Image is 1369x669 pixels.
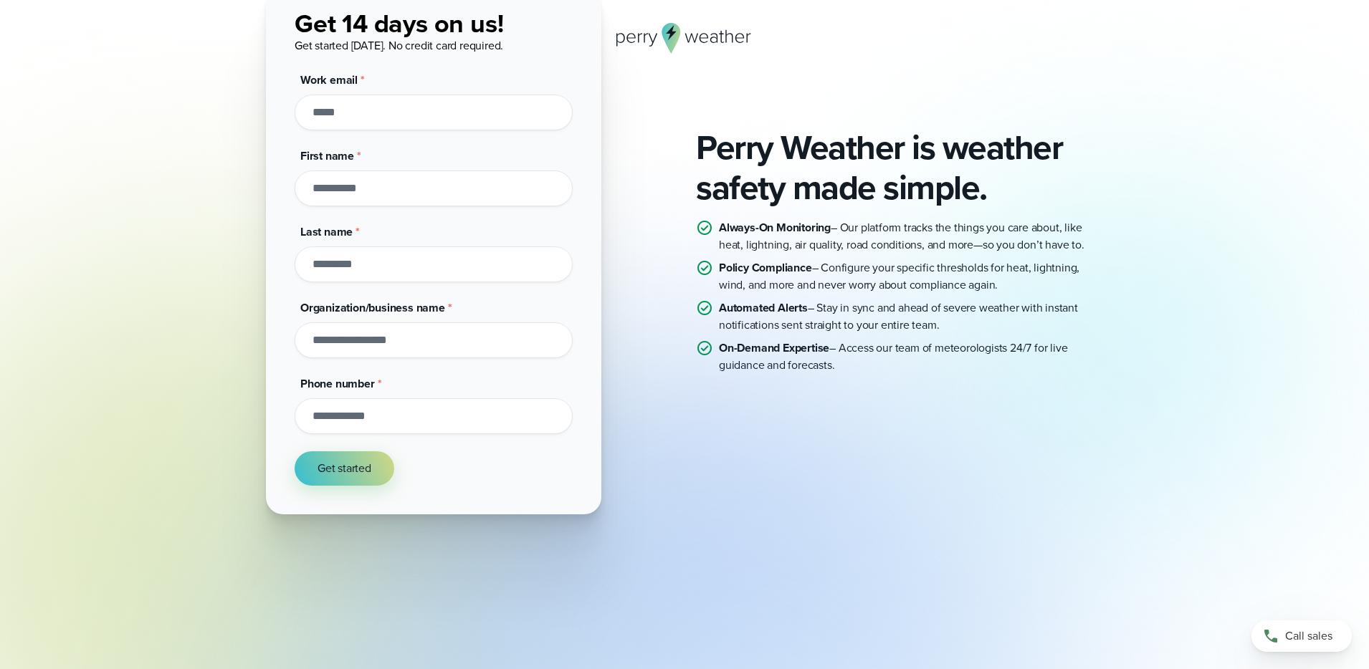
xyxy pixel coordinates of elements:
span: Work email [300,72,358,88]
p: – Our platform tracks the things you care about, like heat, lightning, air quality, road conditio... [719,219,1103,254]
span: Call sales [1285,627,1332,645]
h1: Perry Weather is weather safety made simple. [696,127,1103,208]
strong: Always-On Monitoring [719,219,831,236]
p: – Stay in sync and ahead of severe weather with instant notifications sent straight to your entir... [719,299,1103,334]
span: Last name [300,223,353,240]
p: – Configure your specific thresholds for heat, lightning, wind, and more and never worry about co... [719,259,1103,294]
span: Get started [318,460,371,477]
span: Get 14 days on us! [295,4,503,42]
button: Get started [295,451,394,486]
p: – Access our team of meteorologists 24/7 for live guidance and forecasts. [719,340,1103,374]
span: First name [300,148,354,164]
strong: Automated Alerts [719,299,808,316]
span: Organization/business name [300,299,445,316]
strong: Policy Compliance [719,259,812,276]
a: Call sales [1251,620,1352,652]
span: Phone number [300,375,375,392]
strong: On-Demand Expertise [719,340,829,356]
